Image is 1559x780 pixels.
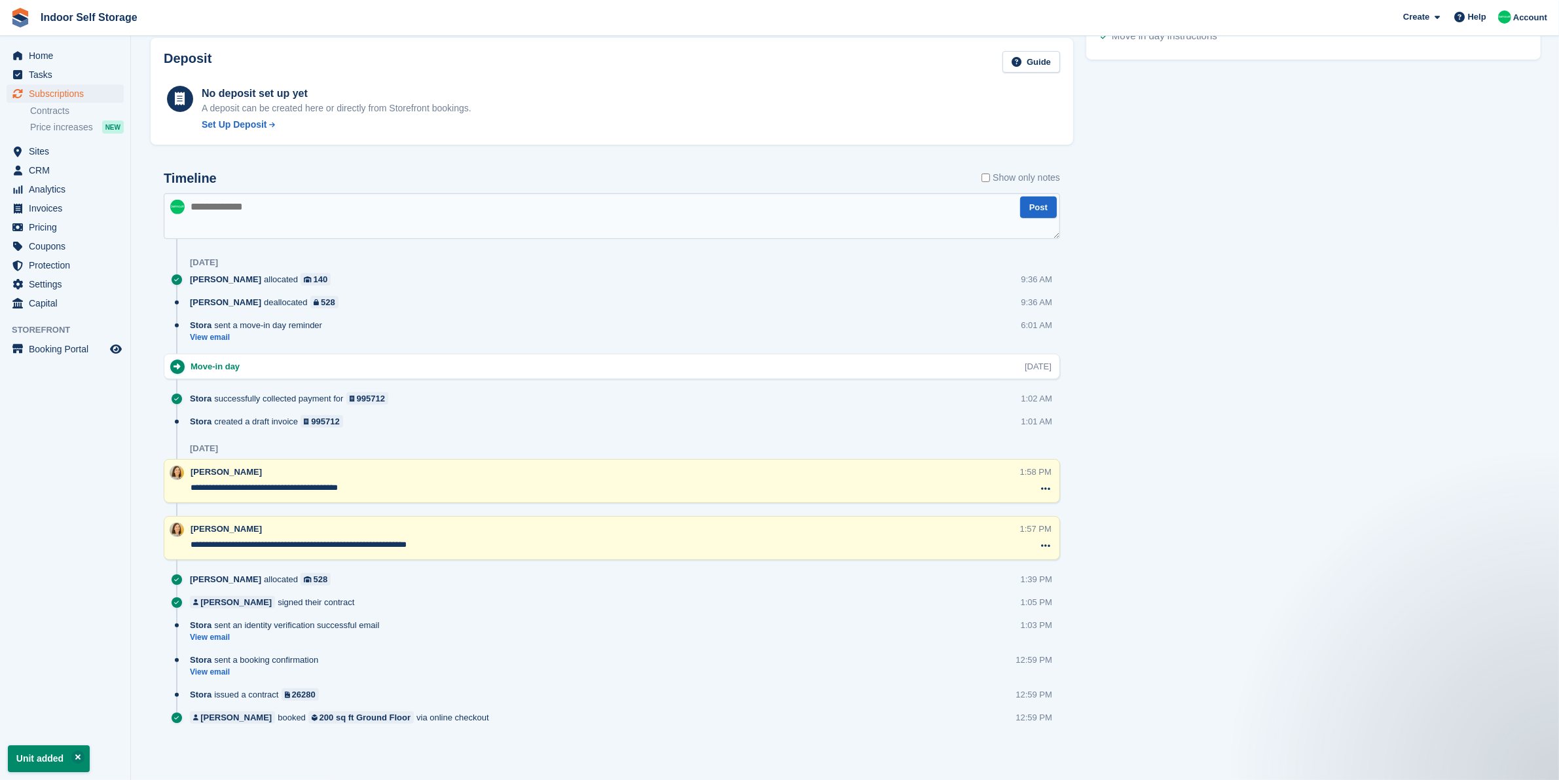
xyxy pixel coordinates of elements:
[29,275,107,293] span: Settings
[190,596,361,608] div: signed their contract
[102,121,124,134] div: NEW
[981,171,1060,185] label: Show only notes
[7,46,124,65] a: menu
[1468,10,1486,24] span: Help
[202,118,267,132] div: Set Up Deposit
[7,218,124,236] a: menu
[8,745,90,772] p: Unit added
[202,102,471,115] p: A deposit can be created here or directly from Storefront bookings.
[321,296,335,308] div: 528
[308,711,414,724] a: 200 sq ft Ground Floor
[1020,523,1052,535] div: 1:57 PM
[190,667,325,678] a: View email
[29,294,107,312] span: Capital
[10,8,30,28] img: stora-icon-8386f47178a22dfd0bd8f6a31ec36ba5ce8667c1dd55bd0f319d3a0aa187defe.svg
[29,256,107,274] span: Protection
[29,46,107,65] span: Home
[1016,654,1052,666] div: 12:59 PM
[190,619,211,631] span: Stora
[190,443,218,454] div: [DATE]
[190,392,211,405] span: Stora
[7,340,124,358] a: menu
[170,200,185,214] img: Helen Nicholls
[1021,392,1052,405] div: 1:02 AM
[190,654,211,666] span: Stora
[7,294,124,312] a: menu
[7,199,124,217] a: menu
[29,199,107,217] span: Invoices
[7,161,124,179] a: menu
[320,711,411,724] div: 200 sq ft Ground Floor
[1021,319,1052,331] div: 6:01 AM
[1021,619,1052,631] div: 1:03 PM
[190,688,325,701] div: issued a contract
[29,142,107,160] span: Sites
[202,118,471,132] a: Set Up Deposit
[190,319,329,331] div: sent a move-in day reminder
[30,120,124,134] a: Price increases NEW
[1513,11,1547,24] span: Account
[1021,415,1052,428] div: 1:01 AM
[7,256,124,274] a: menu
[191,360,246,373] div: Move-in day
[190,415,211,428] span: Stora
[1021,573,1052,585] div: 1:39 PM
[190,392,395,405] div: successfully collected payment for
[7,142,124,160] a: menu
[191,467,262,477] span: [PERSON_NAME]
[1020,466,1052,478] div: 1:58 PM
[1021,296,1052,308] div: 9:36 AM
[190,296,261,308] span: [PERSON_NAME]
[29,161,107,179] span: CRM
[190,688,211,701] span: Stora
[7,237,124,255] a: menu
[357,392,385,405] div: 995712
[29,65,107,84] span: Tasks
[190,257,218,268] div: [DATE]
[301,415,343,428] a: 995712
[190,332,329,343] a: View email
[310,296,339,308] a: 528
[7,65,124,84] a: menu
[1002,51,1060,73] a: Guide
[1021,273,1052,286] div: 9:36 AM
[29,340,107,358] span: Booking Portal
[164,171,217,186] h2: Timeline
[314,573,328,585] div: 528
[1498,10,1511,24] img: Helen Nicholls
[29,237,107,255] span: Coupons
[981,171,990,185] input: Show only notes
[200,711,272,724] div: [PERSON_NAME]
[190,273,261,286] span: [PERSON_NAME]
[1021,596,1052,608] div: 1:05 PM
[170,523,184,537] img: Emma Higgins
[1403,10,1429,24] span: Create
[1016,688,1052,701] div: 12:59 PM
[190,632,386,643] a: View email
[190,654,325,666] div: sent a booking confirmation
[164,51,211,73] h2: Deposit
[314,273,328,286] div: 140
[30,121,93,134] span: Price increases
[301,573,331,585] a: 528
[190,711,275,724] a: [PERSON_NAME]
[190,273,337,286] div: allocated
[1016,711,1052,724] div: 12:59 PM
[191,524,262,534] span: [PERSON_NAME]
[301,273,331,286] a: 140
[7,180,124,198] a: menu
[190,296,345,308] div: deallocated
[200,596,272,608] div: [PERSON_NAME]
[190,711,496,724] div: booked via online checkout
[29,84,107,103] span: Subscriptions
[108,341,124,357] a: Preview store
[190,573,261,585] span: [PERSON_NAME]
[29,180,107,198] span: Analytics
[190,596,275,608] a: [PERSON_NAME]
[1025,360,1052,373] div: [DATE]
[282,688,319,701] a: 26280
[346,392,389,405] a: 995712
[30,105,124,117] a: Contracts
[12,324,130,337] span: Storefront
[190,619,386,631] div: sent an identity verification successful email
